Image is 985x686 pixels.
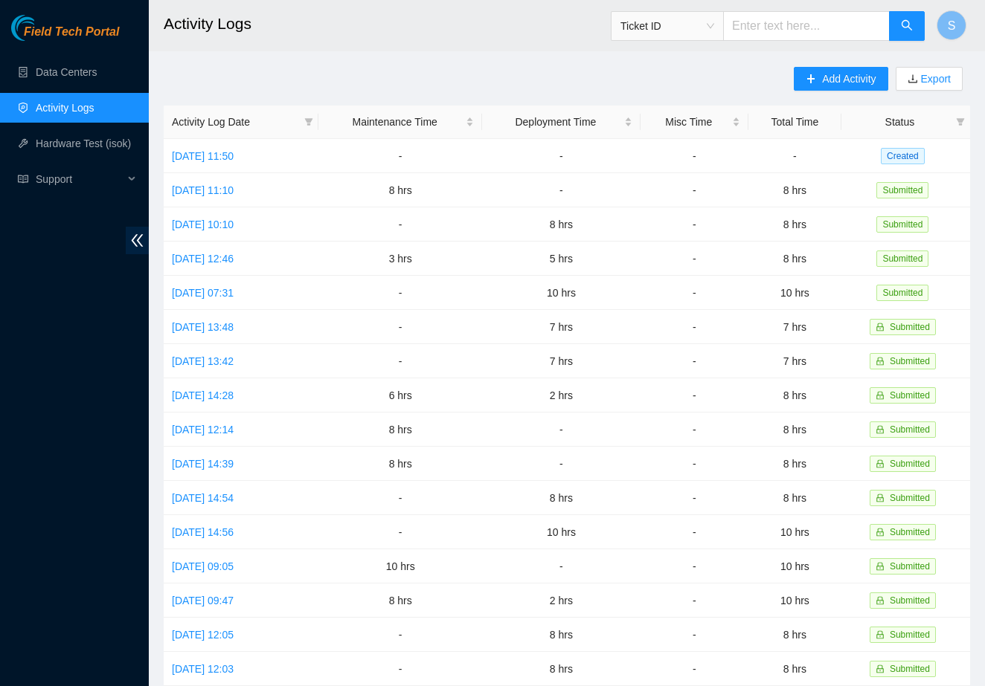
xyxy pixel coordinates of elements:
td: - [641,412,748,447]
span: lock [876,494,885,502]
td: 8 hrs [318,583,482,618]
td: - [318,344,482,378]
span: Submitted [890,459,930,469]
td: 10 hrs [748,549,841,583]
td: - [641,481,748,515]
a: Akamai TechnologiesField Tech Portal [11,27,119,46]
span: S [948,16,956,35]
a: [DATE] 11:50 [172,150,234,162]
td: 10 hrs [748,515,841,549]
td: - [641,173,748,207]
a: Data Centers [36,66,97,78]
button: search [889,11,925,41]
td: - [641,276,748,310]
td: - [482,447,640,481]
th: Total Time [748,106,841,139]
td: 8 hrs [748,618,841,652]
td: 8 hrs [748,447,841,481]
td: 7 hrs [482,344,640,378]
span: search [901,19,913,33]
td: 8 hrs [748,173,841,207]
span: plus [806,74,816,85]
a: Export [918,73,951,85]
td: 5 hrs [482,242,640,276]
span: Submitted [890,424,930,435]
td: 8 hrs [318,173,482,207]
td: - [641,378,748,412]
a: Activity Logs [36,102,94,114]
td: 8 hrs [748,378,841,412]
a: [DATE] 12:05 [172,629,234,641]
td: - [641,207,748,242]
span: Field Tech Portal [24,25,119,39]
span: read [18,174,28,184]
span: Submitted [890,493,930,503]
td: 10 hrs [748,276,841,310]
a: [DATE] 14:28 [172,389,234,401]
td: - [318,310,482,344]
td: 8 hrs [318,447,482,481]
td: 8 hrs [482,481,640,515]
td: - [748,139,841,173]
td: 10 hrs [748,583,841,618]
span: Submitted [890,356,930,366]
span: filter [956,117,965,126]
td: - [318,618,482,652]
a: [DATE] 13:48 [172,321,234,333]
td: 8 hrs [482,652,640,686]
span: Submitted [890,561,930,572]
span: lock [876,664,885,673]
td: - [641,652,748,686]
span: Submitted [876,250,928,267]
span: Submitted [890,664,930,674]
a: [DATE] 10:10 [172,219,234,230]
a: [DATE] 12:46 [172,253,234,265]
span: Submitted [890,527,930,537]
button: S [937,10,966,40]
span: Support [36,164,123,194]
td: - [641,618,748,652]
td: 8 hrs [748,207,841,242]
td: - [641,583,748,618]
td: - [318,276,482,310]
a: [DATE] 09:47 [172,595,234,606]
td: 2 hrs [482,378,640,412]
td: - [482,549,640,583]
a: [DATE] 13:42 [172,355,234,367]
td: 7 hrs [748,310,841,344]
span: lock [876,357,885,366]
td: 8 hrs [748,652,841,686]
span: Submitted [890,390,930,401]
span: Activity Log Date [172,114,298,130]
td: 8 hrs [748,481,841,515]
a: [DATE] 14:39 [172,458,234,470]
td: 3 hrs [318,242,482,276]
span: Submitted [876,285,928,301]
span: lock [876,596,885,605]
span: download [908,74,918,85]
td: - [318,515,482,549]
td: - [318,139,482,173]
td: - [318,652,482,686]
span: lock [876,459,885,468]
span: Ticket ID [620,15,714,37]
span: Add Activity [822,71,876,87]
td: - [641,344,748,378]
td: 6 hrs [318,378,482,412]
td: 8 hrs [748,412,841,447]
span: filter [304,117,313,126]
td: - [641,310,748,344]
span: Status [850,114,950,130]
span: Submitted [890,595,930,606]
input: Enter text here... [723,11,890,41]
span: lock [876,391,885,400]
span: filter [301,111,316,133]
td: - [482,412,640,447]
td: - [318,481,482,515]
a: [DATE] 14:56 [172,526,234,538]
span: Submitted [876,216,928,233]
span: double-left [126,227,149,254]
span: lock [876,425,885,434]
span: Created [881,148,925,164]
td: - [482,173,640,207]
